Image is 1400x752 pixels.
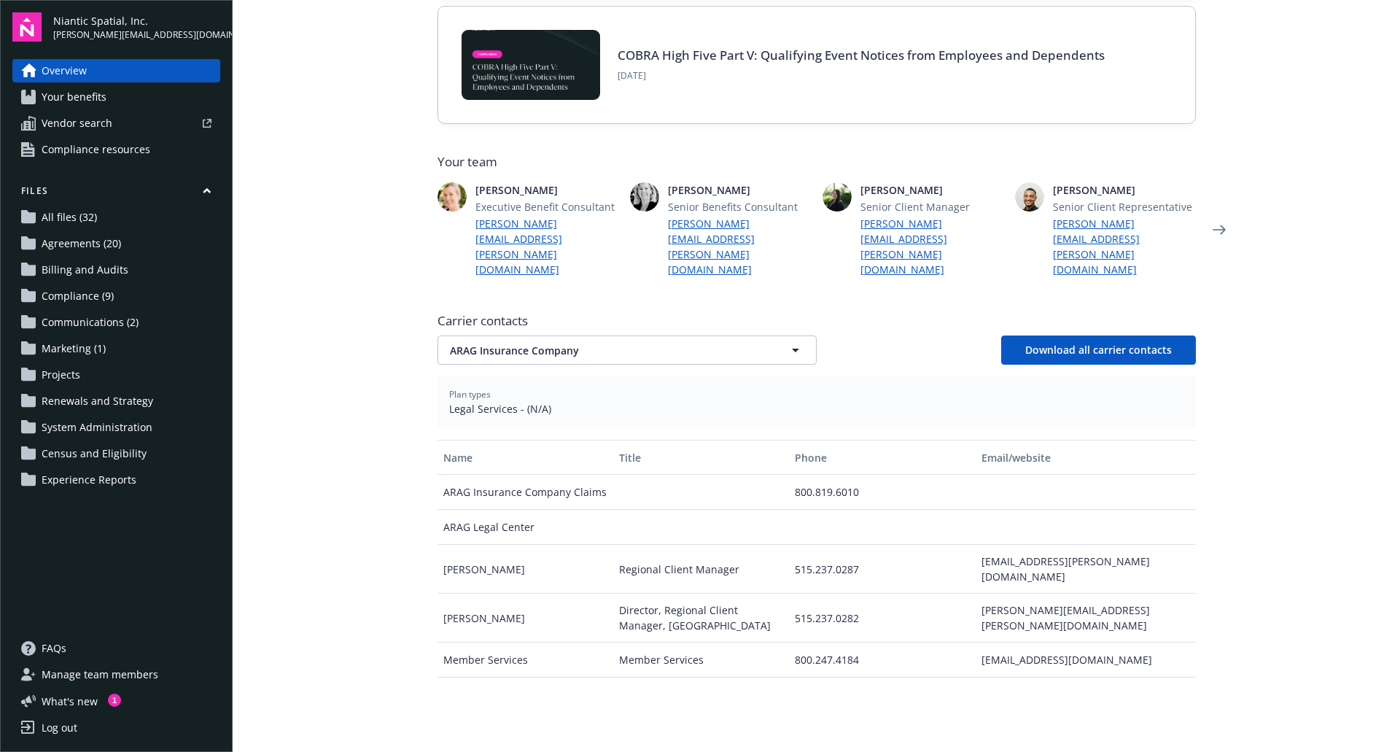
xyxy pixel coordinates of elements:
a: [PERSON_NAME][EMAIL_ADDRESS][PERSON_NAME][DOMAIN_NAME] [860,216,1003,277]
div: [EMAIL_ADDRESS][DOMAIN_NAME] [976,643,1195,678]
a: Next [1207,218,1231,241]
a: [PERSON_NAME][EMAIL_ADDRESS][PERSON_NAME][DOMAIN_NAME] [668,216,811,277]
button: Email/website [976,440,1195,475]
a: Marketing (1) [12,337,220,360]
a: Compliance (9) [12,284,220,308]
span: Senior Client Representative [1053,199,1196,214]
a: Agreements (20) [12,232,220,255]
a: System Administration [12,416,220,439]
div: 800.819.6010 [789,475,976,510]
button: Files [12,185,220,203]
div: Title [619,450,783,465]
div: Phone [795,450,970,465]
span: Billing and Audits [42,258,128,282]
span: Renewals and Strategy [42,389,153,413]
div: Log out [42,716,77,740]
span: Agreements (20) [42,232,121,255]
div: 800.247.4184 [789,643,976,678]
button: Name [437,440,613,475]
span: All files (32) [42,206,97,229]
span: [PERSON_NAME] [860,182,1003,198]
a: Experience Reports [12,468,220,492]
a: Billing and Audits [12,258,220,282]
div: Member Services [437,643,613,678]
div: Email/website [981,450,1189,465]
img: photo [630,182,659,212]
span: [PERSON_NAME] [1053,182,1196,198]
span: Marketing (1) [42,337,106,360]
span: Carrier contacts [437,312,1196,330]
a: Compliance resources [12,138,220,161]
span: Senior Benefits Consultant [668,199,811,214]
div: ARAG Legal Center [437,510,613,545]
span: Senior Client Manager [860,199,1003,214]
button: Phone [789,440,976,475]
a: All files (32) [12,206,220,229]
a: Census and Eligibility [12,442,220,465]
a: Projects [12,363,220,387]
a: Your benefits [12,85,220,109]
a: COBRA High Five Part V: Qualifying Event Notices from Employees and Dependents [618,47,1105,63]
span: ARAG Insurance Company [450,343,753,358]
div: Regional Client Manager [613,545,789,594]
button: Download all carrier contacts [1001,336,1196,365]
a: [PERSON_NAME][EMAIL_ADDRESS][PERSON_NAME][DOMAIN_NAME] [475,216,618,277]
img: photo [437,182,467,212]
span: [DATE] [618,69,1105,82]
span: FAQs [42,637,66,660]
span: Communications (2) [42,311,139,334]
img: BLOG-Card Image - Compliance - COBRA High Five Pt 5 - 09-11-25.jpg [462,30,600,100]
a: Vendor search [12,112,220,135]
button: ARAG Insurance Company [437,336,817,365]
span: Compliance (9) [42,284,114,308]
a: Overview [12,59,220,82]
span: Your benefits [42,85,106,109]
span: What ' s new [42,694,98,709]
span: System Administration [42,416,152,439]
span: Vendor search [42,112,112,135]
div: ARAG Insurance Company Claims [437,475,613,510]
span: Your team [437,153,1196,171]
button: Title [613,440,789,475]
div: 515.237.0287 [789,545,976,594]
span: Download all carrier contacts [1025,343,1172,357]
span: [PERSON_NAME] [668,182,811,198]
div: Director, Regional Client Manager, [GEOGRAPHIC_DATA] [613,594,789,643]
span: Projects [42,363,80,387]
span: [PERSON_NAME][EMAIL_ADDRESS][DOMAIN_NAME] [53,28,220,42]
span: Experience Reports [42,468,136,492]
div: 515.237.0282 [789,594,976,643]
div: [PERSON_NAME][EMAIL_ADDRESS][PERSON_NAME][DOMAIN_NAME] [976,594,1195,643]
a: Communications (2) [12,311,220,334]
div: Name [443,450,607,465]
a: Renewals and Strategy [12,389,220,413]
div: [PERSON_NAME] [437,545,613,594]
span: Legal Services - (N/A) [449,401,1184,416]
span: Overview [42,59,87,82]
div: [EMAIL_ADDRESS][PERSON_NAME][DOMAIN_NAME] [976,545,1195,594]
img: photo [822,182,852,212]
img: navigator-logo.svg [12,12,42,42]
span: Niantic Spatial, Inc. [53,13,220,28]
a: [PERSON_NAME][EMAIL_ADDRESS][PERSON_NAME][DOMAIN_NAME] [1053,216,1196,277]
span: Executive Benefit Consultant [475,199,618,214]
span: [PERSON_NAME] [475,182,618,198]
img: photo [1015,182,1044,212]
div: 1 [108,694,121,707]
span: Census and Eligibility [42,442,147,465]
a: Manage team members [12,663,220,686]
a: FAQs [12,637,220,660]
button: Niantic Spatial, Inc.[PERSON_NAME][EMAIL_ADDRESS][DOMAIN_NAME] [53,12,220,42]
div: Member Services [613,643,789,678]
div: [PERSON_NAME] [437,594,613,643]
span: Compliance resources [42,138,150,161]
button: What's new1 [12,694,121,709]
span: Manage team members [42,663,158,686]
span: Plan types [449,388,1184,401]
